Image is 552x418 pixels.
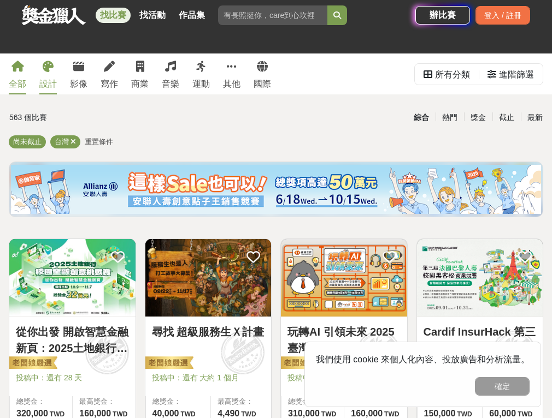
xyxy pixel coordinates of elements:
[162,53,179,94] a: 音樂
[223,77,240,91] div: 其他
[152,372,265,384] span: 投稿中：還有 大約 1 個月
[131,53,149,94] a: 商業
[39,53,57,94] a: 設計
[518,410,532,418] span: TWD
[70,77,87,91] div: 影像
[321,410,336,418] span: TWD
[16,396,66,407] span: 總獎金：
[492,108,521,127] div: 截止
[174,8,209,23] a: 作品集
[435,64,470,86] div: 所有分類
[13,138,42,146] span: 尚未截止
[464,108,492,127] div: 獎金
[475,377,530,396] button: 確定
[16,372,129,384] span: 投稿中：還有 28 天
[351,409,383,418] span: 160,000
[489,409,516,418] span: 60,000
[424,324,537,356] a: Cardif InsurHack 第三屆法國巴黎人壽校園黑客松商業競賽
[131,77,149,91] div: 商業
[152,396,204,407] span: 總獎金：
[180,410,195,418] span: TWD
[9,239,136,317] img: Cover Image
[436,108,464,127] div: 熱門
[96,8,131,23] a: 找比賽
[11,165,541,214] img: cf4fb443-4ad2-4338-9fa3-b46b0bf5d316.png
[50,410,64,418] span: TWD
[79,396,128,407] span: 最高獎金：
[162,77,179,91] div: 音樂
[16,409,48,418] span: 320,000
[9,53,26,94] a: 全部
[152,409,179,418] span: 40,000
[254,53,271,94] a: 國際
[218,409,239,418] span: 4,490
[407,108,436,127] div: 綜合
[316,355,530,364] span: 我們使用 cookie 來個人化內容、投放廣告和分析流量。
[281,239,407,317] img: Cover Image
[457,410,472,418] span: TWD
[192,53,210,94] a: 運動
[9,108,186,127] div: 563 個比賽
[417,239,543,317] img: Cover Image
[499,64,534,86] div: 進階篩選
[16,324,129,356] a: 從你出發 開啟智慧金融新頁：2025土地銀行校園金融創意挑戰賽
[521,108,549,127] div: 最新
[101,53,118,94] a: 寫作
[192,77,210,91] div: 運動
[218,396,265,407] span: 最高獎金：
[288,409,320,418] span: 310,000
[424,409,456,418] span: 150,000
[152,324,265,340] a: 尋找 超級服務生Ｘ計畫
[7,356,57,371] img: 老闆娘嚴選
[288,396,337,407] span: 總獎金：
[85,138,113,146] span: 重置條件
[70,53,87,94] a: 影像
[384,410,399,418] span: TWD
[79,409,111,418] span: 160,000
[287,324,401,356] a: 玩轉AI 引領未來 2025臺灣中小企業銀行校園金融科技創意挑戰賽
[415,6,470,25] a: 辦比賽
[218,5,327,25] input: 有長照挺你，care到心坎裡！青春出手，拍出照顧 影音徵件活動
[101,77,118,91] div: 寫作
[39,77,57,91] div: 設計
[55,138,69,146] span: 台灣
[145,239,272,317] img: Cover Image
[254,77,271,91] div: 國際
[9,77,26,91] div: 全部
[241,410,256,418] span: TWD
[475,6,530,25] div: 登入 / 註冊
[287,372,401,384] span: 投稿中：還有 4 天
[143,356,193,371] img: 老闆娘嚴選
[135,8,170,23] a: 找活動
[223,53,240,94] a: 其他
[113,410,127,418] span: TWD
